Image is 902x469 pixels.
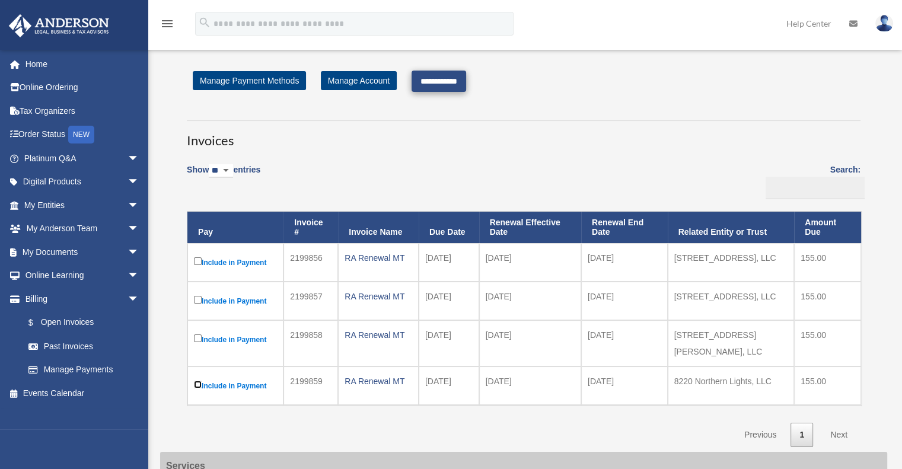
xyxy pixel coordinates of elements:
[581,366,668,405] td: [DATE]
[479,282,581,320] td: [DATE]
[761,162,860,199] label: Search:
[8,123,157,147] a: Order StatusNEW
[875,15,893,32] img: User Pic
[794,282,861,320] td: 155.00
[581,320,668,366] td: [DATE]
[8,170,157,194] a: Digital Productsarrow_drop_down
[345,250,412,266] div: RA Renewal MT
[479,243,581,282] td: [DATE]
[5,14,113,37] img: Anderson Advisors Platinum Portal
[766,177,865,199] input: Search:
[419,320,479,366] td: [DATE]
[128,217,151,241] span: arrow_drop_down
[128,170,151,194] span: arrow_drop_down
[668,366,795,405] td: 8220 Northern Lights, LLC
[419,243,479,282] td: [DATE]
[8,146,157,170] a: Platinum Q&Aarrow_drop_down
[668,212,795,244] th: Related Entity or Trust: activate to sort column ascending
[345,288,412,305] div: RA Renewal MT
[283,366,338,405] td: 2199859
[8,287,151,311] a: Billingarrow_drop_down
[581,243,668,282] td: [DATE]
[128,146,151,171] span: arrow_drop_down
[338,212,419,244] th: Invoice Name: activate to sort column ascending
[198,16,211,29] i: search
[187,212,283,244] th: Pay: activate to sort column descending
[17,334,151,358] a: Past Invoices
[283,320,338,366] td: 2199858
[479,366,581,405] td: [DATE]
[194,257,202,265] input: Include in Payment
[194,378,277,393] label: Include in Payment
[419,212,479,244] th: Due Date: activate to sort column ascending
[419,282,479,320] td: [DATE]
[193,71,306,90] a: Manage Payment Methods
[283,212,338,244] th: Invoice #: activate to sort column ascending
[479,212,581,244] th: Renewal Effective Date: activate to sort column ascending
[8,264,157,288] a: Online Learningarrow_drop_down
[794,212,861,244] th: Amount Due: activate to sort column ascending
[321,71,397,90] a: Manage Account
[194,334,202,342] input: Include in Payment
[160,21,174,31] a: menu
[668,282,795,320] td: [STREET_ADDRESS], LLC
[479,320,581,366] td: [DATE]
[194,293,277,308] label: Include in Payment
[8,99,157,123] a: Tax Organizers
[345,373,412,390] div: RA Renewal MT
[794,320,861,366] td: 155.00
[35,315,41,330] span: $
[8,52,157,76] a: Home
[8,240,157,264] a: My Documentsarrow_drop_down
[128,193,151,218] span: arrow_drop_down
[668,243,795,282] td: [STREET_ADDRESS], LLC
[128,287,151,311] span: arrow_drop_down
[194,332,277,347] label: Include in Payment
[194,255,277,270] label: Include in Payment
[581,282,668,320] td: [DATE]
[735,423,785,447] a: Previous
[8,76,157,100] a: Online Ordering
[8,193,157,217] a: My Entitiesarrow_drop_down
[419,366,479,405] td: [DATE]
[283,282,338,320] td: 2199857
[668,320,795,366] td: [STREET_ADDRESS][PERSON_NAME], LLC
[209,164,233,178] select: Showentries
[345,327,412,343] div: RA Renewal MT
[17,358,151,382] a: Manage Payments
[794,243,861,282] td: 155.00
[794,366,861,405] td: 155.00
[187,162,260,190] label: Show entries
[17,311,145,335] a: $Open Invoices
[68,126,94,143] div: NEW
[194,296,202,304] input: Include in Payment
[283,243,338,282] td: 2199856
[160,17,174,31] i: menu
[187,120,860,150] h3: Invoices
[8,217,157,241] a: My Anderson Teamarrow_drop_down
[194,381,202,388] input: Include in Payment
[581,212,668,244] th: Renewal End Date: activate to sort column ascending
[128,240,151,264] span: arrow_drop_down
[128,264,151,288] span: arrow_drop_down
[8,381,157,405] a: Events Calendar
